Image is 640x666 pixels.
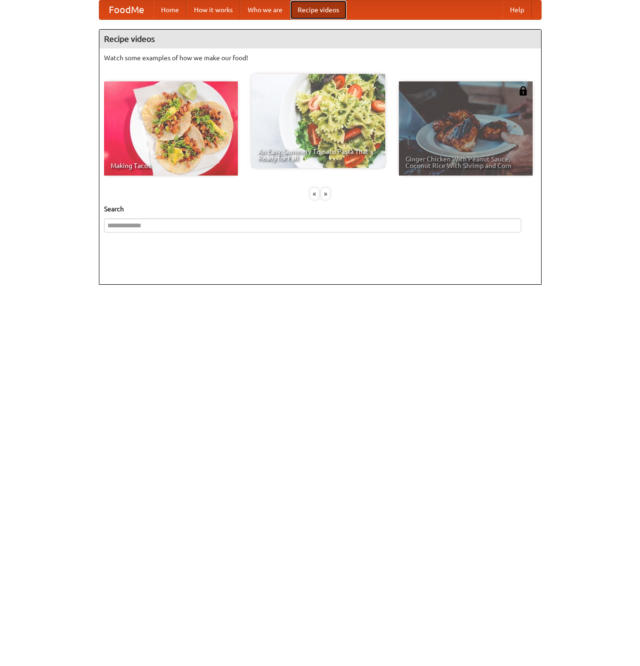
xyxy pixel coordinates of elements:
div: » [321,188,330,200]
span: An Easy, Summery Tomato Pasta That's Ready for Fall [258,148,379,161]
span: Making Tacos [111,162,231,169]
p: Watch some examples of how we make our food! [104,53,536,63]
a: How it works [186,0,240,19]
a: Help [502,0,532,19]
h4: Recipe videos [99,30,541,48]
h5: Search [104,204,536,214]
a: Making Tacos [104,81,238,176]
img: 483408.png [518,86,528,96]
a: Recipe videos [290,0,347,19]
a: FoodMe [99,0,154,19]
div: « [310,188,319,200]
a: Who we are [240,0,290,19]
a: An Easy, Summery Tomato Pasta That's Ready for Fall [251,74,385,168]
a: Home [154,0,186,19]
